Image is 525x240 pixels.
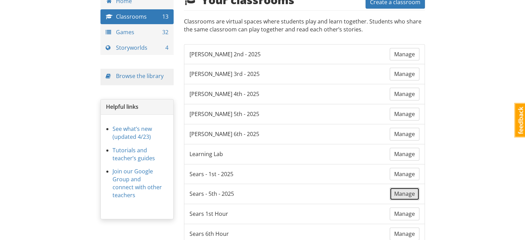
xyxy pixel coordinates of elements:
[394,50,415,58] span: Manage
[390,48,419,61] a: Manage
[162,13,168,21] span: 13
[189,170,233,178] span: Sears - 1st - 2025
[113,146,155,162] a: Tutorials and teacher’s guides
[189,210,228,218] span: Sears 1st Hour
[100,40,174,55] a: Storyworlds 4
[101,99,174,115] div: Helpful links
[390,88,419,100] a: Manage
[390,168,419,181] a: Manage
[394,130,415,138] span: Manage
[394,190,415,198] span: Manage
[390,188,419,200] a: Manage
[116,72,164,80] a: Browse the library
[189,230,229,238] span: Sears 6th Hour
[394,90,415,98] span: Manage
[189,70,260,78] span: [PERSON_NAME] 3rd - 2025
[189,190,234,198] span: Sears - 5th - 2025
[113,125,152,141] a: See what’s new (updated 4/23)
[394,230,415,238] span: Manage
[394,110,415,118] span: Manage
[394,210,415,218] span: Manage
[113,167,162,199] a: Join our Google Group and connect with other teachers
[100,9,174,24] a: Classrooms 13
[162,28,168,36] span: 32
[390,148,419,161] a: Manage
[165,44,168,52] span: 4
[394,70,415,78] span: Manage
[394,170,415,178] span: Manage
[189,50,261,58] span: [PERSON_NAME] 2nd - 2025
[390,128,419,141] a: Manage
[100,25,174,40] a: Games 32
[189,90,259,98] span: [PERSON_NAME] 4th - 2025
[390,208,419,220] a: Manage
[184,18,425,40] p: Classrooms are virtual spaces where students play and learn together. Students who share the same...
[390,68,419,80] a: Manage
[394,150,415,158] span: Manage
[390,108,419,121] a: Manage
[189,150,223,158] span: Learning Lab
[189,130,259,138] span: [PERSON_NAME] 6th - 2025
[189,110,259,118] span: [PERSON_NAME] 5th - 2025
